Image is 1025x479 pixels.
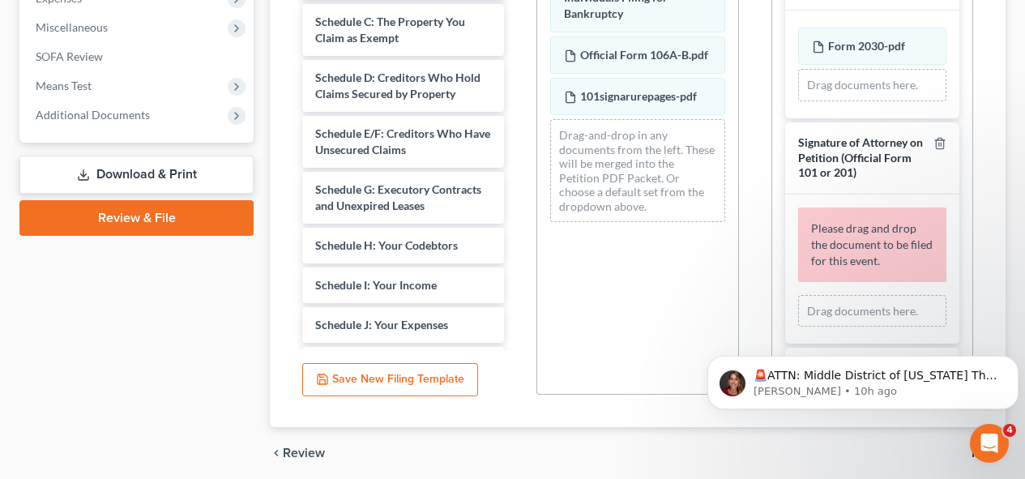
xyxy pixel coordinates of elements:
span: 101signarurepages-pdf [580,89,697,103]
span: Official Form 106A-B.pdf [580,48,708,62]
span: SOFA Review [36,49,103,63]
a: Review & File [19,200,254,236]
span: Schedule H: Your Codebtors [315,238,458,252]
span: Please drag and drop the document to be filed for this event. [811,221,933,267]
a: SOFA Review [23,42,254,71]
span: Schedule I: Your Income [315,278,437,292]
span: Additional Documents [36,108,150,122]
button: chevron_left Review [270,447,341,460]
button: Save New Filing Template [302,363,478,397]
span: Schedule J: Your Expenses [315,318,448,331]
span: Signature of Attorney on Petition (Official Form 101 or 201) [798,135,923,179]
span: Means Test [36,79,92,92]
span: Schedule G: Executory Contracts and Unexpired Leases [315,182,481,212]
span: Review [283,447,325,460]
span: Form 2030-pdf [828,39,905,53]
iframe: Intercom live chat [970,424,1009,463]
div: Drag documents here. [798,295,946,327]
i: chevron_left [270,447,283,460]
div: Drag documents here. [798,69,946,101]
a: Download & Print [19,156,254,194]
div: Drag-and-drop in any documents from the left. These will be merged into the Petition PDF Packet. ... [550,119,724,222]
span: Schedule D: Creditors Who Hold Claims Secured by Property [315,71,480,101]
span: Schedule E/F: Creditors Who Have Unsecured Claims [315,126,490,156]
span: Miscellaneous [36,20,108,34]
span: 4 [1003,424,1016,437]
iframe: Intercom notifications message [701,322,1025,435]
span: Schedule C: The Property You Claim as Exempt [315,15,465,45]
